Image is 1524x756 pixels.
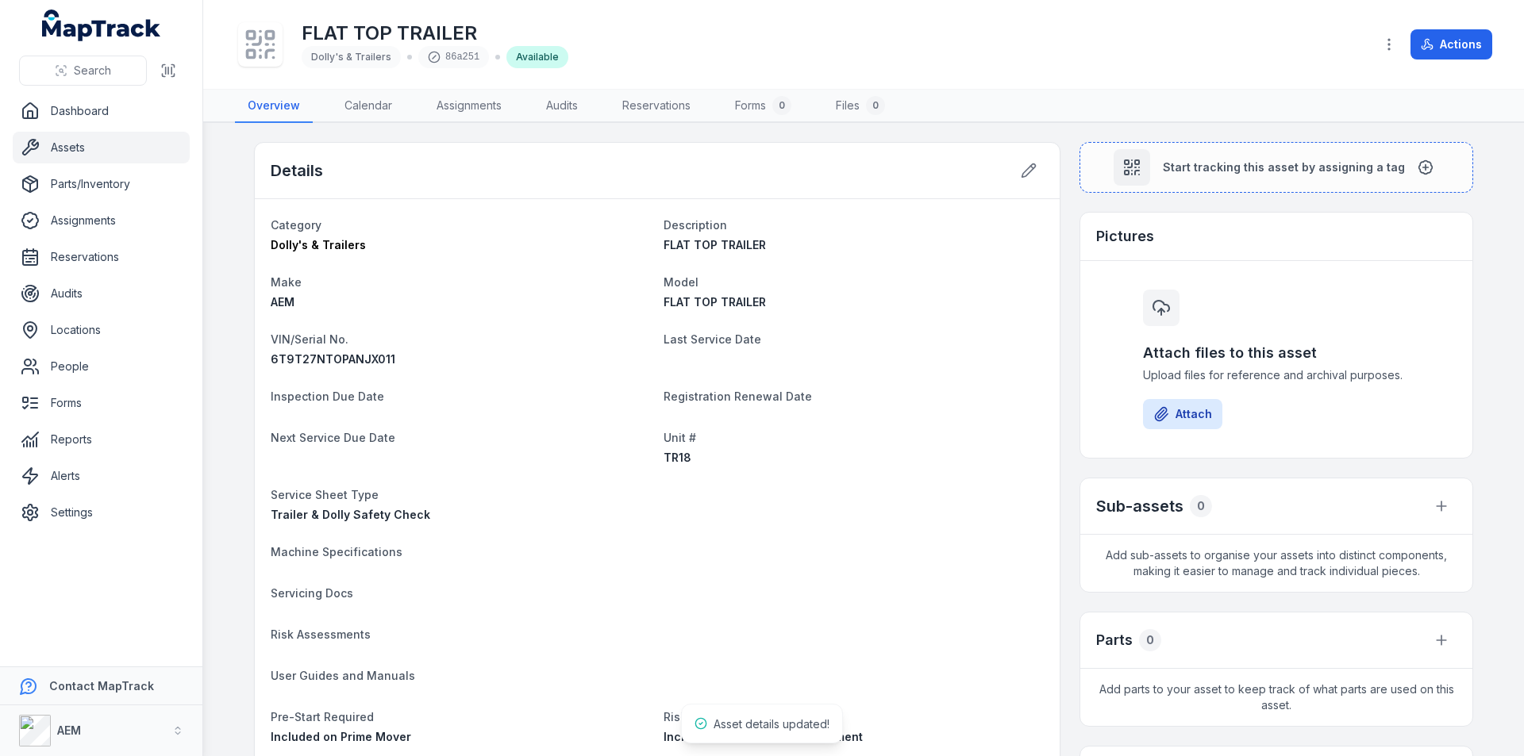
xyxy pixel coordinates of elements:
[610,90,703,123] a: Reservations
[13,278,190,309] a: Audits
[1096,225,1154,248] h3: Pictures
[13,497,190,528] a: Settings
[1410,29,1492,59] button: Actions
[271,238,366,251] span: Dolly's & Trailers
[664,710,810,723] span: Risk Assessment needed?
[1079,142,1473,193] button: Start tracking this asset by assigning a tag
[42,10,161,41] a: MapTrack
[13,424,190,455] a: Reports
[271,669,415,682] span: User Guides and Manuals
[664,451,691,464] span: TR18
[13,351,190,382] a: People
[418,46,489,68] div: 86a251
[1096,495,1183,517] h2: Sub-assets
[235,90,313,123] a: Overview
[271,730,411,743] span: Included on Prime Mover
[664,390,812,403] span: Registration Renewal Date
[1080,535,1472,592] span: Add sub-assets to organise your assets into distinct components, making it easier to manage and t...
[13,460,190,492] a: Alerts
[1096,629,1133,651] h3: Parts
[13,95,190,127] a: Dashboard
[271,275,302,289] span: Make
[13,387,190,419] a: Forms
[271,586,353,600] span: Servicing Docs
[823,90,898,123] a: Files0
[13,132,190,163] a: Assets
[1139,629,1161,651] div: 0
[506,46,568,68] div: Available
[1080,669,1472,726] span: Add parts to your asset to keep track of what parts are used on this asset.
[664,730,863,743] span: Included on Truck Risk Assessment
[271,295,294,309] span: AEM
[271,159,323,182] h2: Details
[714,717,829,731] span: Asset details updated!
[1190,495,1212,517] div: 0
[19,56,147,86] button: Search
[13,168,190,200] a: Parts/Inventory
[74,63,111,79] span: Search
[271,710,374,723] span: Pre-Start Required
[1143,342,1410,364] h3: Attach files to this asset
[1143,367,1410,383] span: Upload files for reference and archival purposes.
[13,314,190,346] a: Locations
[271,627,371,641] span: Risk Assessments
[722,90,804,123] a: Forms0
[271,390,384,403] span: Inspection Due Date
[271,488,379,501] span: Service Sheet Type
[664,238,766,251] span: FLAT TOP TRAILER
[664,295,766,309] span: FLAT TOP TRAILER
[271,332,348,346] span: VIN/Serial No.
[13,241,190,273] a: Reservations
[271,352,395,366] span: 6T9T27NTOPANJX011
[49,679,154,693] strong: Contact MapTrack
[866,96,885,115] div: 0
[271,431,395,444] span: Next Service Due Date
[271,218,321,232] span: Category
[424,90,514,123] a: Assignments
[13,205,190,236] a: Assignments
[1163,159,1405,175] span: Start tracking this asset by assigning a tag
[302,21,568,46] h1: FLAT TOP TRAILER
[1143,399,1222,429] button: Attach
[57,723,81,737] strong: AEM
[664,275,698,289] span: Model
[664,431,696,444] span: Unit #
[311,51,391,63] span: Dolly's & Trailers
[271,508,430,521] span: Trailer & Dolly Safety Check
[664,218,727,232] span: Description
[332,90,405,123] a: Calendar
[533,90,591,123] a: Audits
[664,332,761,346] span: Last Service Date
[772,96,791,115] div: 0
[271,545,402,558] span: Machine Specifications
